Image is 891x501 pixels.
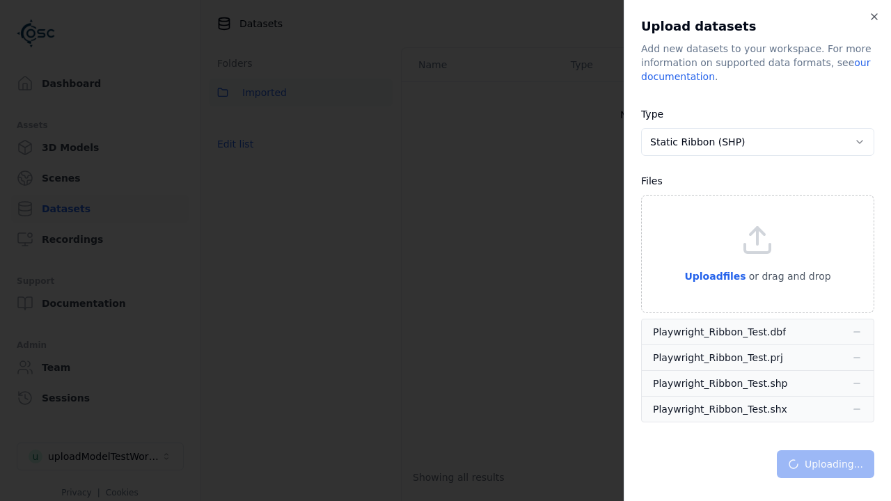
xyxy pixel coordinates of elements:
[653,325,786,339] div: Playwright_Ribbon_Test.dbf
[653,402,787,416] div: Playwright_Ribbon_Test.shx
[641,17,874,36] h2: Upload datasets
[653,376,787,390] div: Playwright_Ribbon_Test.shp
[641,109,663,120] label: Type
[641,42,874,83] div: Add new datasets to your workspace. For more information on supported data formats, see .
[653,351,783,365] div: Playwright_Ribbon_Test.prj
[684,271,746,282] span: Upload files
[746,268,831,285] p: or drag and drop
[641,175,663,186] label: Files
